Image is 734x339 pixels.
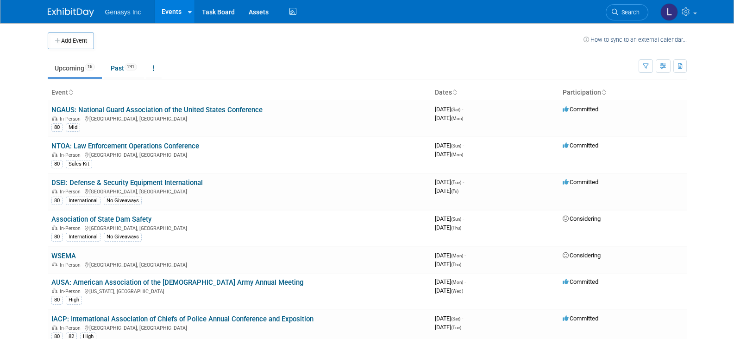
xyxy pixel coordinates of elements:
[52,116,57,121] img: In-Person Event
[51,278,303,287] a: AUSA: American Association of the [DEMOGRAPHIC_DATA] Army Annual Meeting
[51,142,199,150] a: NTOA: Law Enforcement Operations Conference
[51,296,63,304] div: 80
[563,142,598,149] span: Committed
[48,8,94,17] img: ExhibitDay
[52,288,57,293] img: In-Person Event
[435,151,463,158] span: [DATE]
[60,189,83,195] span: In-Person
[51,160,63,168] div: 80
[451,180,461,185] span: (Tue)
[66,197,100,205] div: International
[435,142,464,149] span: [DATE]
[451,253,463,258] span: (Mon)
[563,106,598,113] span: Committed
[435,261,461,268] span: [DATE]
[435,224,461,231] span: [DATE]
[60,262,83,268] span: In-Person
[451,217,461,222] span: (Sun)
[51,324,427,331] div: [GEOGRAPHIC_DATA], [GEOGRAPHIC_DATA]
[60,288,83,294] span: In-Person
[51,106,263,114] a: NGAUS: National Guard Association of the United States Conference
[51,187,427,195] div: [GEOGRAPHIC_DATA], [GEOGRAPHIC_DATA]
[104,197,142,205] div: No Giveaways
[563,215,601,222] span: Considering
[462,106,463,113] span: -
[435,252,466,259] span: [DATE]
[51,197,63,205] div: 80
[51,115,427,122] div: [GEOGRAPHIC_DATA], [GEOGRAPHIC_DATA]
[52,152,57,157] img: In-Person Event
[48,32,94,49] button: Add Event
[435,324,461,331] span: [DATE]
[451,116,463,121] span: (Mon)
[51,261,427,268] div: [GEOGRAPHIC_DATA], [GEOGRAPHIC_DATA]
[463,179,464,185] span: -
[431,85,559,101] th: Dates
[463,142,464,149] span: -
[563,179,598,185] span: Committed
[660,3,678,21] img: Lucy Temprano
[51,287,427,294] div: [US_STATE], [GEOGRAPHIC_DATA]
[601,89,606,96] a: Sort by Participation Type
[563,315,598,322] span: Committed
[52,262,57,267] img: In-Person Event
[51,252,76,260] a: WSEMA
[563,252,601,259] span: Considering
[583,36,687,43] a: How to sync to an external calendar...
[435,179,464,185] span: [DATE]
[435,315,463,322] span: [DATE]
[52,325,57,330] img: In-Person Event
[60,325,83,331] span: In-Person
[606,4,648,20] a: Search
[435,215,464,222] span: [DATE]
[105,8,141,16] span: Genasys Inc
[125,64,137,70] span: 241
[51,224,427,231] div: [GEOGRAPHIC_DATA], [GEOGRAPHIC_DATA]
[60,225,83,231] span: In-Person
[451,316,460,321] span: (Sat)
[52,189,57,193] img: In-Person Event
[451,280,463,285] span: (Mon)
[51,233,63,241] div: 80
[451,189,458,194] span: (Fri)
[559,85,687,101] th: Participation
[51,315,314,323] a: IACP: International Association of Chiefs of Police Annual Conference and Exposition
[451,262,461,267] span: (Thu)
[462,315,463,322] span: -
[66,233,100,241] div: International
[452,89,457,96] a: Sort by Start Date
[435,278,466,285] span: [DATE]
[85,64,95,70] span: 16
[51,179,203,187] a: DSEI: Defense & Security Equipment International
[451,143,461,148] span: (Sun)
[51,151,427,158] div: [GEOGRAPHIC_DATA], [GEOGRAPHIC_DATA]
[435,115,463,122] span: [DATE]
[51,215,151,224] a: Association of State Dam Safety
[451,152,463,157] span: (Mon)
[451,325,461,330] span: (Tue)
[52,225,57,230] img: In-Person Event
[463,215,464,222] span: -
[435,287,463,294] span: [DATE]
[464,252,466,259] span: -
[563,278,598,285] span: Committed
[68,89,73,96] a: Sort by Event Name
[435,187,458,194] span: [DATE]
[618,9,640,16] span: Search
[66,123,80,132] div: Mid
[104,59,144,77] a: Past241
[60,116,83,122] span: In-Person
[48,85,431,101] th: Event
[60,152,83,158] span: In-Person
[451,107,460,112] span: (Sat)
[104,233,142,241] div: No Giveaways
[66,160,92,168] div: Sales-Kit
[51,123,63,132] div: 80
[66,296,82,304] div: High
[435,106,463,113] span: [DATE]
[451,288,463,294] span: (Wed)
[464,278,466,285] span: -
[48,59,102,77] a: Upcoming16
[451,225,461,230] span: (Thu)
